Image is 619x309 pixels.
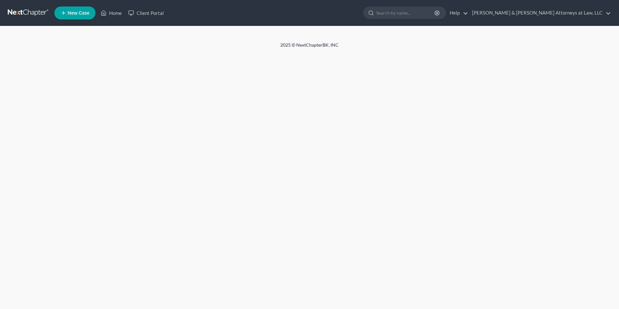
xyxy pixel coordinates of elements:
[469,7,611,19] a: [PERSON_NAME] & [PERSON_NAME] Attorneys at Law, LLC
[125,7,167,19] a: Client Portal
[376,7,435,19] input: Search by name...
[97,7,125,19] a: Home
[446,7,468,19] a: Help
[68,11,89,16] span: New Case
[125,42,494,53] div: 2025 © NextChapterBK, INC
